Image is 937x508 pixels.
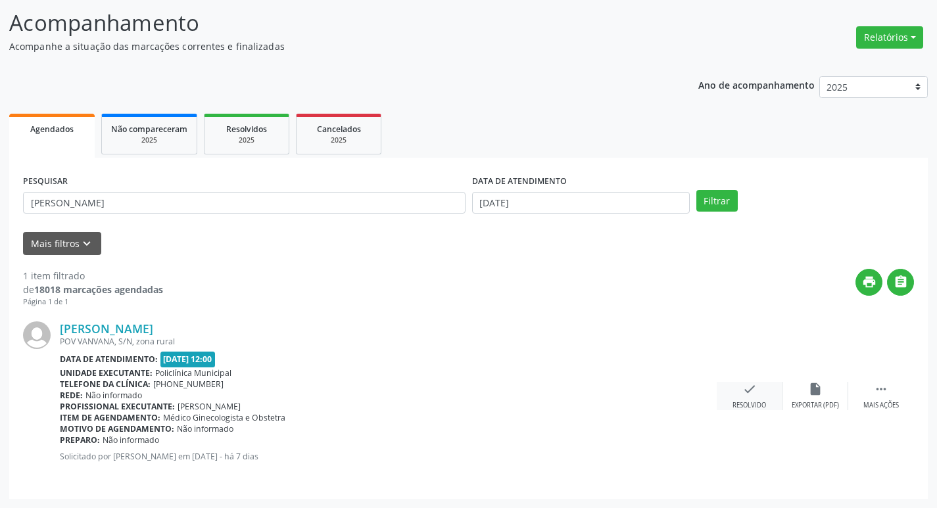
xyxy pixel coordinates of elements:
[698,76,815,93] p: Ano de acompanhamento
[808,382,823,396] i: insert_drive_file
[34,283,163,296] strong: 18018 marcações agendadas
[23,232,101,255] button: Mais filtroskeyboard_arrow_down
[60,390,83,401] b: Rede:
[863,401,899,410] div: Mais ações
[9,39,652,53] p: Acompanhe a situação das marcações correntes e finalizadas
[153,379,224,390] span: [PHONE_NUMBER]
[30,124,74,135] span: Agendados
[306,135,372,145] div: 2025
[696,190,738,212] button: Filtrar
[855,269,882,296] button: print
[733,401,766,410] div: Resolvido
[60,412,160,423] b: Item de agendamento:
[226,124,267,135] span: Resolvidos
[60,451,717,462] p: Solicitado por [PERSON_NAME] em [DATE] - há 7 dias
[317,124,361,135] span: Cancelados
[23,321,51,349] img: img
[472,172,567,192] label: DATA DE ATENDIMENTO
[23,269,163,283] div: 1 item filtrado
[178,401,241,412] span: [PERSON_NAME]
[23,296,163,308] div: Página 1 de 1
[160,352,216,367] span: [DATE] 12:00
[163,412,285,423] span: Médico Ginecologista e Obstetra
[60,423,174,434] b: Motivo de agendamento:
[792,401,839,410] div: Exportar (PDF)
[214,135,279,145] div: 2025
[103,434,159,446] span: Não informado
[60,379,151,390] b: Telefone da clínica:
[177,423,233,434] span: Não informado
[111,124,187,135] span: Não compareceram
[742,382,757,396] i: check
[85,390,142,401] span: Não informado
[60,354,158,365] b: Data de atendimento:
[60,401,175,412] b: Profissional executante:
[80,237,94,251] i: keyboard_arrow_down
[472,192,690,214] input: Selecione um intervalo
[60,336,717,347] div: POV VANVANA, S/N, zona rural
[894,275,908,289] i: 
[60,321,153,336] a: [PERSON_NAME]
[155,367,231,379] span: Policlínica Municipal
[874,382,888,396] i: 
[60,367,153,379] b: Unidade executante:
[9,7,652,39] p: Acompanhamento
[111,135,187,145] div: 2025
[23,192,466,214] input: Nome, CNS
[862,275,877,289] i: print
[887,269,914,296] button: 
[856,26,923,49] button: Relatórios
[60,434,100,446] b: Preparo:
[23,283,163,296] div: de
[23,172,68,192] label: PESQUISAR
